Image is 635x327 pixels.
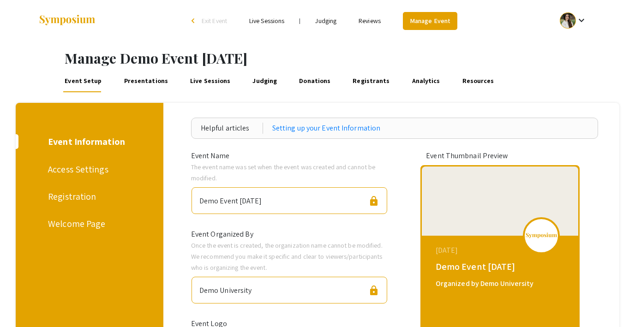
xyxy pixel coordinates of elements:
a: Reviews [359,17,381,25]
a: Resources [461,70,496,92]
span: Once the event is created, the organization name cannot be modified. We recommend you make it spe... [191,241,383,272]
div: Demo Event [DATE] [436,260,567,273]
mat-icon: Expand account dropdown [576,15,587,26]
div: Organized by Demo University [436,278,567,289]
span: lock [368,196,379,207]
a: Donations [298,70,332,92]
div: Helpful articles [201,123,263,134]
iframe: Chat [7,285,39,320]
li: | [295,17,304,25]
div: Registration [48,190,128,203]
a: Analytics [410,70,442,92]
div: Demo Event [DATE] [199,191,262,207]
span: The event name was set when the event was created and cannot be modified. [191,162,375,182]
div: Demo University [199,281,252,296]
a: Presentations [122,70,169,92]
a: Registrants [351,70,391,92]
div: Event Information [48,135,128,149]
a: Judging [251,70,279,92]
span: Exit Event [202,17,227,25]
div: Access Settings [48,162,128,176]
img: Symposium by ForagerOne [38,14,96,27]
img: logo_v2.png [525,232,557,239]
div: Welcome Page [48,217,128,231]
a: Live Sessions [249,17,284,25]
div: Event Name [184,150,395,161]
button: Expand account dropdown [550,10,597,31]
a: Manage Event [403,12,457,30]
a: Judging [315,17,336,25]
div: [DATE] [436,245,567,256]
a: Live Sessions [189,70,232,92]
span: lock [368,285,379,296]
a: Event Setup [63,70,103,92]
a: Setting up your Event Information [272,123,380,134]
div: Event Thumbnail Preview [426,150,574,161]
div: arrow_back_ios [192,18,197,24]
div: Event Organized By [184,229,395,240]
h1: Manage Demo Event [DATE] [65,50,635,66]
